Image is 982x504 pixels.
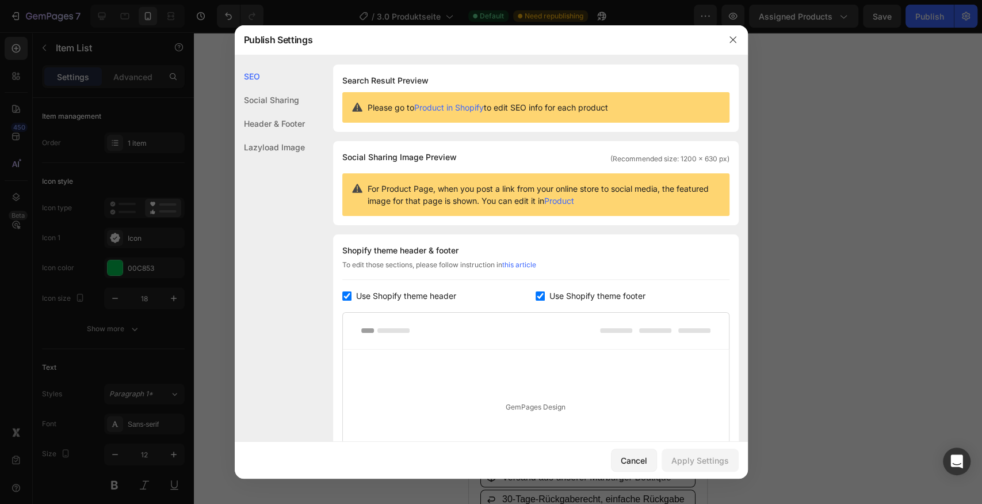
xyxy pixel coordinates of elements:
[611,449,657,472] button: Cancel
[118,16,156,54] img: „Oliavera“ Bowtie With Diamonds Ring
[356,289,456,303] span: Use Shopify theme header
[342,74,729,88] h1: Search Result Preview
[12,244,227,377] div: {%- comment -%} Display order: Klarna → PayPal → Apple Pay → Google Pay → Visa → Mastercard → Ame...
[72,199,181,213] div: Rich Text Editor. Editing area: main
[13,122,171,135] p: inkl. MwSt. & KOSTENLOSER Versand ab 59 €
[33,396,188,406] span: 100% Wasserfest und Hautverträglich
[12,327,227,377] ul: {%- for handle in display_order -%} {%- if shop.enabled_payment_types contains handle -%} {%- end...
[235,88,305,112] div: Social Sharing
[72,84,97,96] u: 4,7/5
[22,150,36,158] span: Gold
[159,16,198,54] img: „Oliavera“ Bowtie With Diamonds Ring
[61,150,79,158] span: Silber
[544,196,574,206] a: Product
[235,65,305,88] div: SEO
[211,28,225,42] button: Carousel Next Arrow
[74,184,179,194] p: Auf Lager - Versand 2-5 Werktage
[33,462,216,472] span: 30-Tage-Rückgaberecht, einfache Rückgabe
[368,183,720,207] span: For Product Page, when you post a link from your online store to social media, the featured image...
[235,25,718,55] div: Publish Settings
[342,260,729,280] div: To edit those sections, please follow instruction in
[26,165,58,175] div: Item List
[342,244,729,257] div: Shopify theme header & footer
[621,454,647,467] div: Cancel
[502,260,536,269] a: this article
[12,66,227,81] h1: „Oliavera“ Bowtie With Diamonds Ring
[368,101,608,113] span: Please go to to edit SEO info for each product
[235,135,305,159] div: Lazyload Image
[72,86,185,96] a: 4,7/5(162 Shop-Bewertungen)
[33,440,202,450] span: Versand aus unserer Marburger Boutique
[414,103,484,112] a: Product in Shopify
[610,154,729,164] span: (Recommended size: 1200 x 630 px)
[343,350,729,465] div: GemPages Design
[342,150,457,164] span: Social Sharing Image Preview
[74,201,179,211] p: Auf Lager - Versand 2-5 Werktage
[13,28,27,42] button: Carousel Back Arrow
[33,418,147,427] span: 14k Gold Premium-Überzug
[943,448,970,475] div: Open Intercom Messenger
[12,104,172,121] div: 29,99 €
[671,454,729,467] div: Apply Settings
[662,449,739,472] button: Apply Settings
[12,215,227,239] button: In den Warenkorb
[549,289,645,303] span: Use Shopify theme footer
[91,220,159,234] div: In den Warenkorb
[76,16,114,54] img: „Oliavera“ Bowtie With Diamonds Ring
[97,87,185,96] u: (162 Shop-Bewertungen)
[235,112,305,135] div: Header & Footer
